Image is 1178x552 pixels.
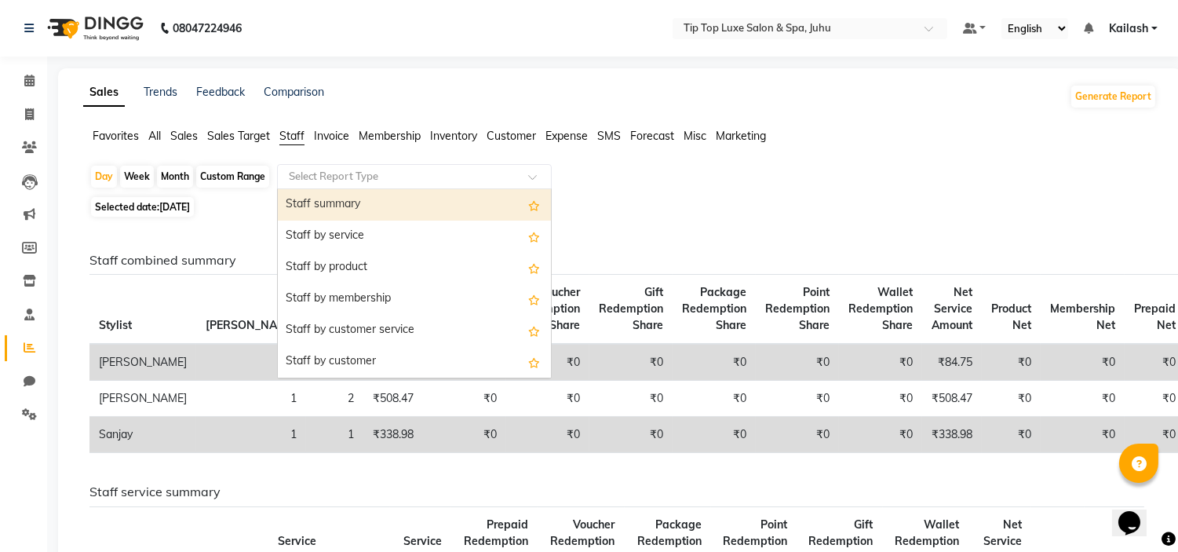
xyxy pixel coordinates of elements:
a: Trends [144,85,177,99]
td: ₹0 [756,381,839,417]
span: Prepaid Net [1134,302,1176,332]
td: ₹0 [589,344,673,381]
span: Point Redemption Share [765,285,830,332]
td: ₹0 [756,344,839,381]
td: ₹508.47 [922,381,982,417]
td: ₹0 [1041,417,1125,453]
td: 1 [196,417,306,453]
div: Custom Range [196,166,269,188]
td: ₹0 [1041,344,1125,381]
span: Membership Net [1050,302,1115,332]
span: Favorites [93,129,139,143]
a: Comparison [264,85,324,99]
td: Sanjay [89,417,196,453]
h6: Staff service summary [89,484,1144,499]
span: Wallet Redemption Share [848,285,913,332]
td: ₹84.75 [922,344,982,381]
td: ₹0 [673,381,756,417]
td: ₹0 [982,381,1041,417]
span: Kailash [1109,20,1148,37]
td: [PERSON_NAME] [89,381,196,417]
td: [PERSON_NAME] [89,344,196,381]
td: ₹0 [673,417,756,453]
td: ₹0 [423,417,506,453]
td: ₹0 [589,381,673,417]
td: ₹0 [423,381,506,417]
div: Staff by membership [278,283,551,315]
span: Net Service Amount [932,285,972,332]
span: Inventory [430,129,477,143]
img: logo [40,6,148,50]
td: ₹338.98 [363,417,423,453]
ng-dropdown-panel: Options list [277,188,552,378]
div: Staff by customer service [278,315,551,346]
span: Add this report to Favorites List [528,258,540,277]
span: Add this report to Favorites List [528,227,540,246]
span: Product Net [991,302,1031,332]
td: ₹0 [982,417,1041,453]
span: Add this report to Favorites List [528,353,540,371]
span: Add this report to Favorites List [528,321,540,340]
div: Week [120,166,154,188]
td: ₹0 [756,417,839,453]
span: All [148,129,161,143]
div: Staff summary [278,189,551,221]
span: Expense [545,129,588,143]
td: 1 [306,417,363,453]
td: ₹0 [982,344,1041,381]
span: [DATE] [159,201,190,213]
span: Stylist [99,318,132,332]
span: Misc [684,129,706,143]
span: Forecast [630,129,674,143]
div: Staff by customer [278,346,551,378]
td: ₹0 [673,344,756,381]
td: 1 [196,381,306,417]
td: ₹0 [1041,381,1125,417]
td: ₹0 [589,417,673,453]
span: Selected date: [91,197,194,217]
div: Month [157,166,193,188]
div: Day [91,166,117,188]
h6: Staff combined summary [89,253,1144,268]
span: SMS [597,129,621,143]
b: 08047224946 [173,6,242,50]
span: Sales [170,129,198,143]
span: Add this report to Favorites List [528,196,540,214]
span: Gift Redemption Share [599,285,663,332]
button: Generate Report [1071,86,1155,108]
td: ₹0 [839,344,922,381]
td: ₹338.98 [922,417,982,453]
span: Package Redemption Share [682,285,746,332]
div: Staff by product [278,252,551,283]
iframe: chat widget [1112,489,1162,536]
td: ₹0 [839,381,922,417]
span: Marketing [716,129,766,143]
div: Staff by service [278,221,551,252]
a: Sales [83,79,125,107]
td: ₹508.47 [363,381,423,417]
span: [PERSON_NAME] [206,318,297,332]
span: Invoice [314,129,349,143]
td: ₹0 [506,417,589,453]
td: ₹0 [506,381,589,417]
span: Staff [279,129,305,143]
td: 2 [306,381,363,417]
td: ₹0 [839,417,922,453]
a: Feedback [196,85,245,99]
span: Membership [359,129,421,143]
span: Sales Target [207,129,270,143]
td: 1 [196,344,306,381]
span: Add this report to Favorites List [528,290,540,309]
span: Customer [487,129,536,143]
